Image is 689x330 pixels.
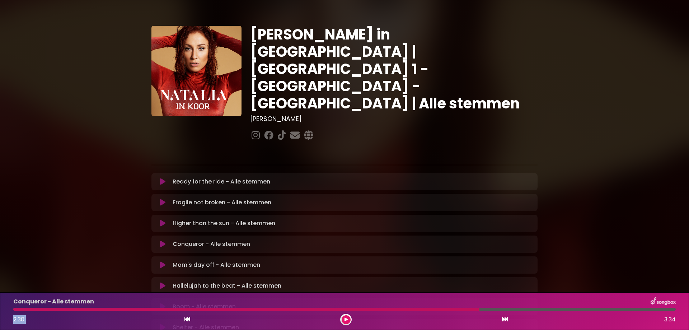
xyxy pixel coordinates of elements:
img: YTVS25JmS9CLUqXqkEhs [151,26,242,116]
p: Fragile not broken - Alle stemmen [173,198,271,207]
span: 3:34 [664,315,676,324]
p: Conqueror - Alle stemmen [173,240,250,248]
p: Hallelujah to the beat - Alle stemmen [173,282,281,290]
p: Conqueror - Alle stemmen [13,297,94,306]
p: Mom's day off - Alle stemmen [173,261,260,269]
h3: [PERSON_NAME] [250,115,538,123]
h1: [PERSON_NAME] in [GEOGRAPHIC_DATA] | [GEOGRAPHIC_DATA] 1 - [GEOGRAPHIC_DATA] - [GEOGRAPHIC_DATA] ... [250,26,538,112]
p: Higher than the sun - Alle stemmen [173,219,275,228]
p: Ready for the ride - Alle stemmen [173,177,270,186]
img: songbox-logo-white.png [651,297,676,306]
span: 2:30 [13,315,24,324]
